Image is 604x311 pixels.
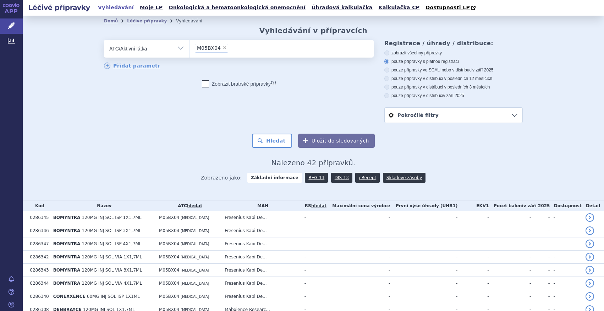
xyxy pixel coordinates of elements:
[301,211,327,224] td: -
[531,264,550,277] td: -
[457,277,489,290] td: -
[26,200,49,211] th: Kód
[531,251,550,264] td: -
[223,45,227,50] span: ×
[221,211,301,224] td: Fresenius Kabi De...
[327,264,390,277] td: -
[259,26,368,35] h2: Vyhledávání v přípravcích
[384,84,523,90] label: pouze přípravky v distribuci v posledních 3 měsících
[550,277,582,290] td: -
[385,108,522,123] a: Pokročilé filtry
[550,211,582,224] td: -
[26,211,49,224] td: 0286345
[586,266,594,274] a: detail
[82,228,142,233] span: 120MG INJ SOL ISP 3X1,7ML
[271,159,356,167] span: Nalezeno 42 přípravků.
[384,76,523,81] label: pouze přípravky v distribuci v posledních 12 měsících
[230,43,234,52] input: M05BX04
[327,277,390,290] td: -
[271,80,276,85] abbr: (?)
[301,290,327,303] td: -
[425,5,470,10] span: Dostupnosti LP
[221,264,301,277] td: Fresenius Kabi De...
[50,200,155,211] th: Název
[586,253,594,261] a: detail
[384,93,523,98] label: pouze přípravky v distribuci
[298,134,375,148] button: Uložit do sledovaných
[221,251,301,264] td: Fresenius Kabi De...
[489,211,531,224] td: -
[457,224,489,237] td: -
[384,50,523,56] label: zobrazit všechny přípravky
[159,215,179,220] span: M05BX04
[181,229,209,233] span: [MEDICAL_DATA]
[82,254,142,259] span: 120MG INJ SOL VIA 1X1,7ML
[221,224,301,237] td: Fresenius Kabi De...
[159,294,179,299] span: M05BX04
[523,203,550,208] span: v září 2025
[457,264,489,277] td: -
[197,45,221,50] span: M05BX04
[550,251,582,264] td: -
[181,295,209,299] span: [MEDICAL_DATA]
[26,224,49,237] td: 0286346
[221,277,301,290] td: Fresenius Kabi De...
[82,281,142,286] span: 120MG INJ SOL VIA 4X1,7ML
[82,215,142,220] span: 120MG INJ SOL ISP 1X1,7ML
[138,3,165,12] a: Moje LP
[26,237,49,251] td: 0286347
[26,251,49,264] td: 0286342
[53,241,81,246] span: BOMYNTRA
[489,251,531,264] td: -
[202,80,276,87] label: Zobrazit bratrské přípravky
[531,211,550,224] td: -
[531,290,550,303] td: -
[311,203,326,208] a: vyhledávání neobsahuje žádnou platnou referenční skupinu
[586,226,594,235] a: detail
[457,211,489,224] td: -
[586,279,594,288] a: detail
[301,224,327,237] td: -
[301,264,327,277] td: -
[390,290,457,303] td: -
[159,268,179,273] span: M05BX04
[176,16,212,26] li: Vyhledávání
[96,3,136,12] a: Vyhledávání
[311,203,326,208] del: hledat
[550,290,582,303] td: -
[305,173,328,183] a: REG-13
[181,216,209,220] span: [MEDICAL_DATA]
[309,3,375,12] a: Úhradová kalkulačka
[301,277,327,290] td: -
[53,254,81,259] span: BOMYNTRA
[586,240,594,248] a: detail
[221,237,301,251] td: Fresenius Kabi De...
[531,224,550,237] td: -
[390,200,457,211] th: První výše úhrady (UHR1)
[423,3,479,13] a: Dostupnosti LP
[221,290,301,303] td: Fresenius Kabi De...
[384,67,523,73] label: pouze přípravky ve SCAU nebo v distribuci
[327,251,390,264] td: -
[53,228,81,233] span: BOMYNTRA
[531,237,550,251] td: -
[187,203,202,208] a: hledat
[550,264,582,277] td: -
[457,200,489,211] th: EKV1
[127,18,167,23] a: Léčivé přípravky
[390,211,457,224] td: -
[489,200,550,211] th: Počet balení
[23,2,96,12] h2: Léčivé přípravky
[489,264,531,277] td: -
[155,200,221,211] th: ATC
[550,224,582,237] td: -
[301,200,327,211] th: RS
[159,241,179,246] span: M05BX04
[327,237,390,251] td: -
[489,290,531,303] td: -
[327,224,390,237] td: -
[201,173,242,183] span: Zobrazeno jako:
[390,224,457,237] td: -
[181,242,209,246] span: [MEDICAL_DATA]
[377,3,422,12] a: Kalkulačka CP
